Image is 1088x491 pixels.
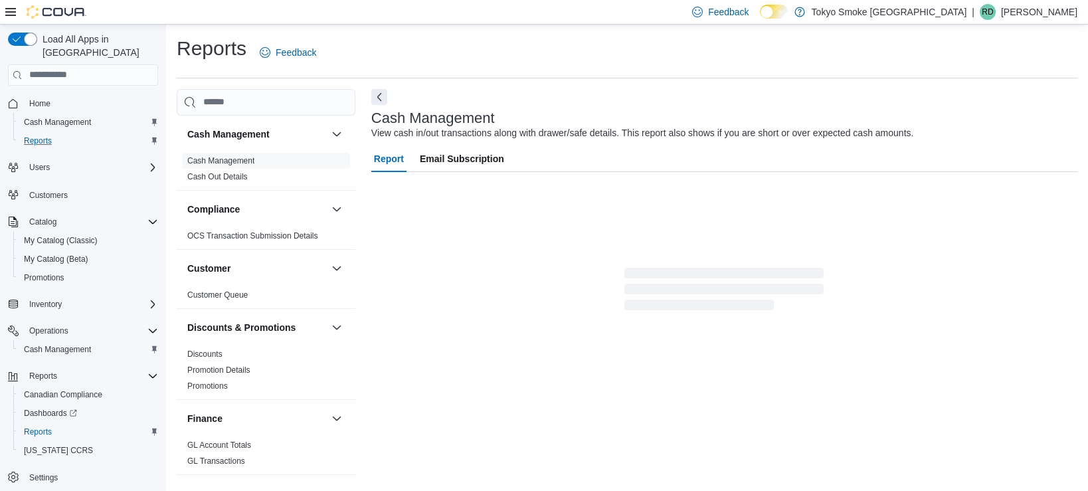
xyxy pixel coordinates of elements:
a: Home [24,96,56,112]
span: Promotions [19,270,158,286]
span: Reports [24,136,52,146]
a: GL Transactions [187,456,245,466]
button: Operations [24,323,74,339]
p: [PERSON_NAME] [1001,4,1077,20]
button: Customer [329,260,345,276]
span: Feedback [708,5,749,19]
button: Compliance [329,201,345,217]
button: My Catalog (Beta) [13,250,163,268]
h3: Discounts & Promotions [187,321,296,334]
a: Customer Queue [187,290,248,300]
div: Cash Management [177,153,355,190]
a: Promotion Details [187,365,250,375]
a: Dashboards [19,405,82,421]
span: Canadian Compliance [24,389,102,400]
h3: Cash Management [187,128,270,141]
span: Catalog [24,214,158,230]
span: Operations [29,326,68,336]
span: Home [24,95,158,112]
a: Discounts [187,349,223,359]
h3: Customer [187,262,230,275]
button: Canadian Compliance [13,385,163,404]
button: Finance [329,411,345,427]
a: Settings [24,470,63,486]
a: Canadian Compliance [19,387,108,403]
div: Finance [177,437,355,474]
h3: Finance [187,412,223,425]
button: Cash Management [13,113,163,132]
button: [US_STATE] CCRS [13,441,163,460]
button: Reports [3,367,163,385]
span: Users [29,162,50,173]
div: Compliance [177,228,355,249]
a: Dashboards [13,404,163,423]
span: Canadian Compliance [19,387,158,403]
button: Home [3,94,163,113]
span: Email Subscription [420,146,504,172]
button: Operations [3,322,163,340]
span: Inventory [24,296,158,312]
a: Cash Management [19,114,96,130]
span: Cash Management [19,342,158,357]
a: [US_STATE] CCRS [19,442,98,458]
span: Customers [29,190,68,201]
span: Reports [19,133,158,149]
button: Inventory [3,295,163,314]
button: Settings [3,468,163,487]
button: Users [3,158,163,177]
span: Cash Management [24,344,91,355]
a: Promotions [19,270,70,286]
span: My Catalog (Classic) [19,233,158,248]
span: OCS Transaction Submission Details [187,231,318,241]
a: Customers [24,187,73,203]
h3: Compliance [187,203,240,216]
button: Catalog [3,213,163,231]
div: Rob Davies [980,4,996,20]
button: Promotions [13,268,163,287]
a: My Catalog (Classic) [19,233,103,248]
button: Next [371,89,387,105]
span: My Catalog (Beta) [19,251,158,267]
span: Settings [24,469,158,486]
span: My Catalog (Classic) [24,235,98,246]
span: Reports [24,368,158,384]
button: Compliance [187,203,326,216]
a: Cash Management [187,156,254,165]
span: Catalog [29,217,56,227]
button: Finance [187,412,326,425]
h3: Cash Management [371,110,495,126]
span: Operations [24,323,158,339]
button: Reports [24,368,62,384]
a: Cash Out Details [187,172,248,181]
div: Discounts & Promotions [177,346,355,399]
span: Feedback [276,46,316,59]
a: Feedback [254,39,321,66]
button: Users [24,159,55,175]
span: Reports [19,424,158,440]
button: Discounts & Promotions [329,320,345,336]
button: Cash Management [13,340,163,359]
span: My Catalog (Beta) [24,254,88,264]
a: OCS Transaction Submission Details [187,231,318,241]
a: Promotions [187,381,228,391]
span: Cash Out Details [187,171,248,182]
h1: Reports [177,35,246,62]
div: View cash in/out transactions along with drawer/safe details. This report also shows if you are s... [371,126,914,140]
button: Cash Management [329,126,345,142]
span: Promotions [24,272,64,283]
button: Discounts & Promotions [187,321,326,334]
a: Cash Management [19,342,96,357]
button: Reports [13,132,163,150]
span: Cash Management [19,114,158,130]
input: Dark Mode [760,5,788,19]
button: Customers [3,185,163,204]
span: Users [24,159,158,175]
p: | [972,4,974,20]
button: Customer [187,262,326,275]
span: Dashboards [19,405,158,421]
span: Promotions [187,381,228,391]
